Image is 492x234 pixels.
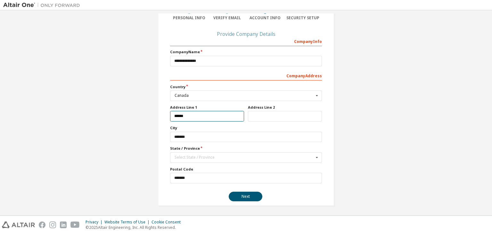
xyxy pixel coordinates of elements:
img: Altair One [3,2,83,8]
label: City [170,125,322,130]
div: Company Info [170,36,322,46]
img: instagram.svg [49,221,56,228]
div: Provide Company Details [170,32,322,36]
img: altair_logo.svg [2,221,35,228]
div: Cookie Consent [152,220,184,225]
label: Postal Code [170,167,322,172]
label: Address Line 1 [170,105,244,110]
p: © 2025 Altair Engineering, Inc. All Rights Reserved. [86,225,184,230]
div: Security Setup [284,15,322,21]
div: Website Terms of Use [104,220,152,225]
div: Privacy [86,220,104,225]
label: State / Province [170,146,322,151]
div: Account Info [246,15,284,21]
label: Address Line 2 [248,105,322,110]
div: Personal Info [170,15,208,21]
label: Country [170,84,322,89]
button: Next [229,192,262,201]
img: youtube.svg [70,221,80,228]
label: Company Name [170,49,322,54]
div: Company Address [170,70,322,80]
div: Canada [175,94,314,97]
div: Verify Email [208,15,246,21]
div: Select State / Province [175,155,314,159]
img: linkedin.svg [60,221,67,228]
img: facebook.svg [39,221,45,228]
